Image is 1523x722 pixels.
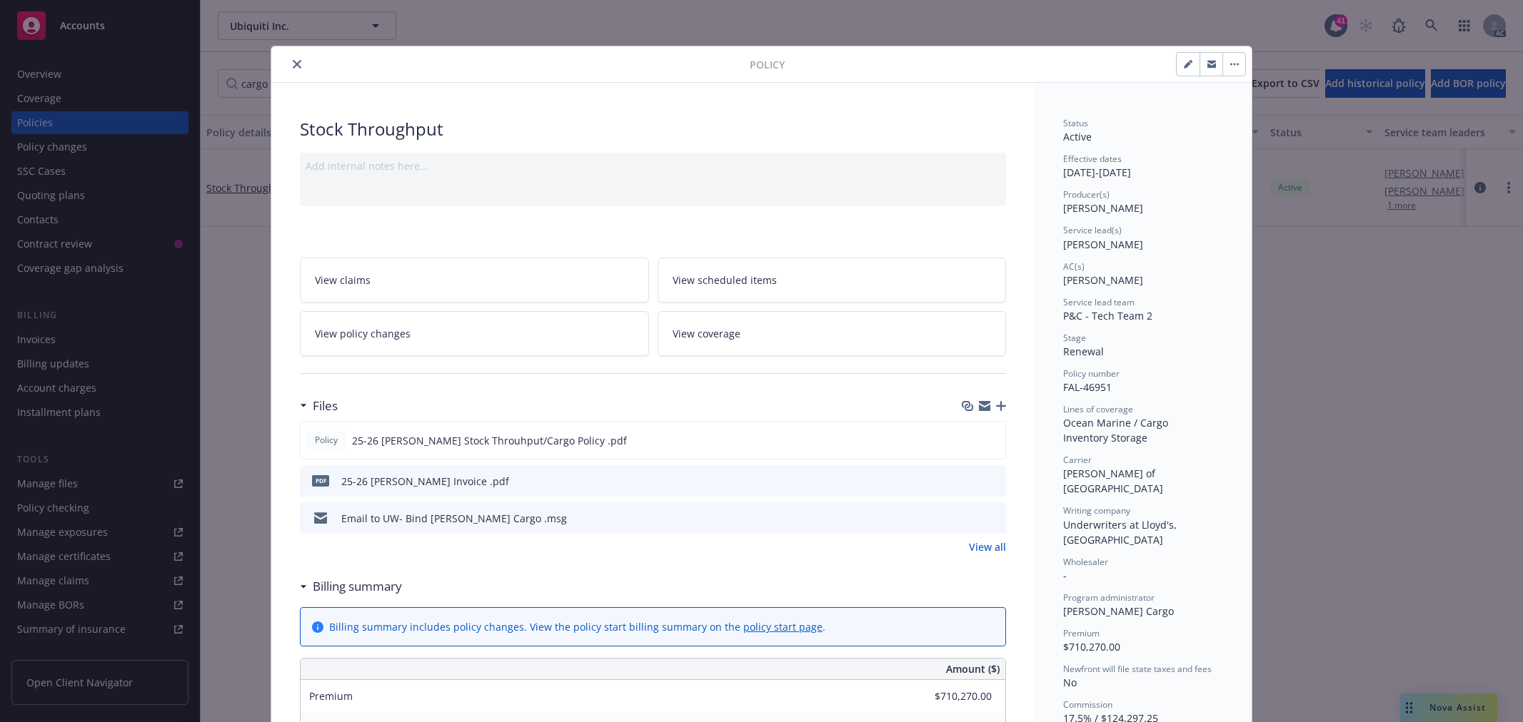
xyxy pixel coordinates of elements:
[1063,380,1112,394] span: FAL-46951
[352,433,627,448] span: 25-26 [PERSON_NAME] Stock Throuhput/Cargo Policy .pdf
[329,619,825,634] div: Billing summary includes policy changes. View the policy start billing summary on the .
[1063,627,1100,639] span: Premium
[1063,332,1086,344] span: Stage
[1063,403,1133,415] span: Lines of coverage
[946,661,1000,676] span: Amount ($)
[673,326,740,341] span: View coverage
[658,311,1007,356] a: View coverage
[1063,238,1143,251] span: [PERSON_NAME]
[673,273,777,288] span: View scheduled items
[1063,260,1085,273] span: AC(s)
[1063,153,1223,180] div: [DATE] - [DATE]
[743,620,823,634] a: policy start page
[1063,604,1174,618] span: [PERSON_NAME] Cargo
[1063,467,1163,495] span: [PERSON_NAME] of [GEOGRAPHIC_DATA]
[1063,698,1112,711] span: Commission
[313,397,338,415] h3: Files
[1063,454,1092,466] span: Carrier
[1063,504,1130,517] span: Writing company
[1063,430,1223,445] div: Inventory Storage
[1063,309,1152,322] span: P&C - Tech Team 2
[300,117,1006,141] div: Stock Throughput
[315,273,371,288] span: View claims
[964,433,975,448] button: download file
[1063,117,1088,129] span: Status
[908,686,1000,707] input: 0.00
[309,689,353,703] span: Premium
[300,258,649,302] a: View claims
[1063,296,1135,308] span: Service lead team
[300,577,402,596] div: Billing summary
[341,474,509,489] div: 25-26 [PERSON_NAME] Invoice .pdf
[1063,130,1092,143] span: Active
[1063,556,1108,568] span: Wholesaler
[1063,663,1212,675] span: Newfront will file state taxes and fees
[1063,591,1155,604] span: Program administrator
[965,511,976,526] button: download file
[1063,224,1122,236] span: Service lead(s)
[312,475,329,486] span: pdf
[1063,273,1143,287] span: [PERSON_NAME]
[1063,153,1122,165] span: Effective dates
[300,397,338,415] div: Files
[969,539,1006,554] a: View all
[987,474,1000,489] button: preview file
[1063,345,1104,358] span: Renewal
[1063,415,1223,430] div: Ocean Marine / Cargo
[1063,201,1143,215] span: [PERSON_NAME]
[341,511,567,526] div: Email to UW- Bind [PERSON_NAME] Cargo .msg
[288,56,306,73] button: close
[306,158,1000,173] div: Add internal notes here...
[1063,640,1120,654] span: $710,270.00
[658,258,1007,302] a: View scheduled items
[965,474,976,489] button: download file
[1063,518,1180,546] span: Underwriters at Lloyd's, [GEOGRAPHIC_DATA]
[315,326,411,341] span: View policy changes
[1063,676,1077,689] span: No
[300,311,649,356] a: View policy changes
[987,511,1000,526] button: preview file
[1063,569,1067,582] span: -
[1063,367,1120,380] span: Policy number
[313,577,402,596] h3: Billing summary
[1063,188,1110,200] span: Producer(s)
[312,434,341,447] span: Policy
[750,57,785,72] span: Policy
[987,433,1000,448] button: preview file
